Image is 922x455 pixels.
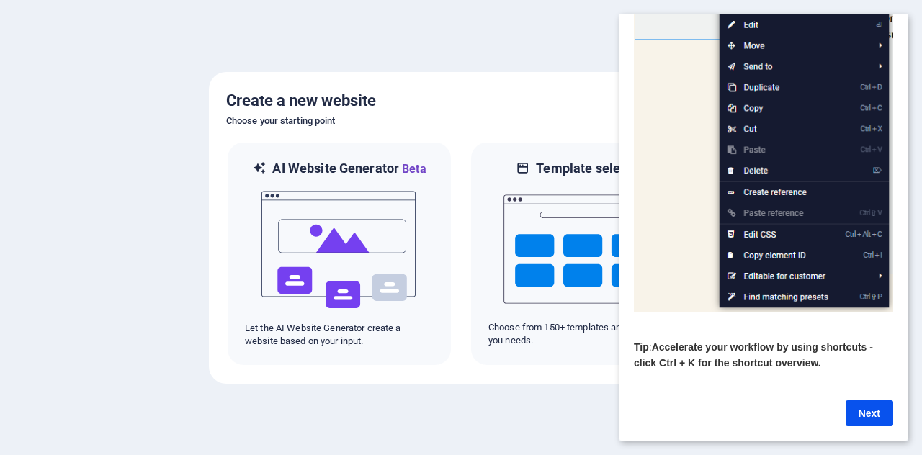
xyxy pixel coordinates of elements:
div: AI Website GeneratorBetaaiLet the AI Website Generator create a website based on your input. [226,141,452,366]
img: ai [260,178,419,322]
span: Accelerate your workflow by using shortcuts - click Ctrl + K for the shortcut overview. [14,327,254,354]
h6: AI Website Generator [272,160,426,178]
a: Next [226,386,274,412]
p: Let the AI Website Generator create a website based on your input. [245,322,434,348]
h6: Choose your starting point [226,112,696,130]
h5: Create a new website [226,89,696,112]
h6: Template selection [536,160,649,177]
span: Tip [14,327,30,338]
p: Choose from 150+ templates and adjust it to you needs. [488,321,677,347]
span: Beta [399,162,426,176]
div: Template selectionChoose from 150+ templates and adjust it to you needs. [470,141,696,366]
span: : [30,327,32,338]
p: ​ [14,297,274,313]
